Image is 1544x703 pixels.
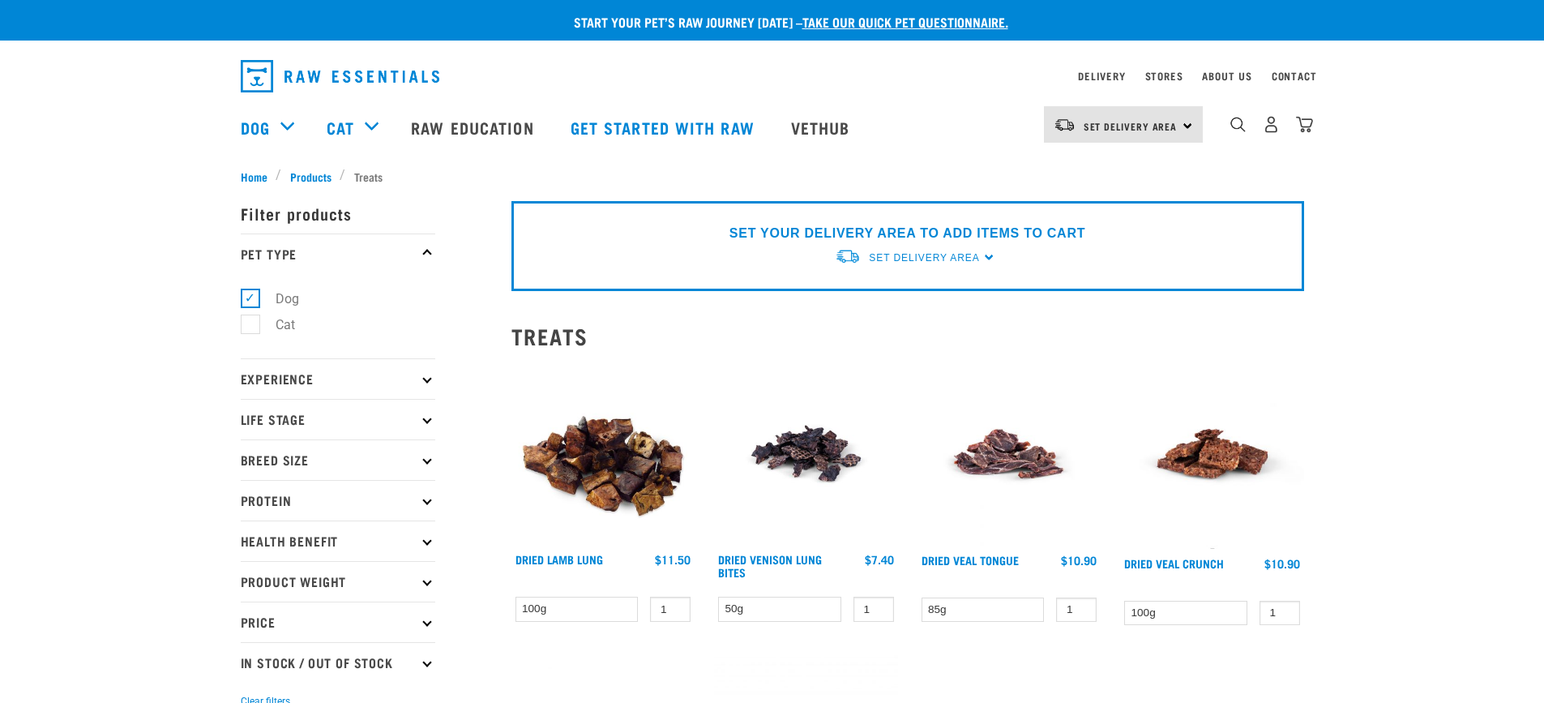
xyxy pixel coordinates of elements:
a: Delivery [1078,73,1125,79]
img: Venison Lung Bites [714,362,898,546]
img: Veal Crunch [1120,362,1304,549]
p: SET YOUR DELIVERY AREA TO ADD ITEMS TO CART [729,224,1085,243]
div: $11.50 [655,553,691,566]
a: Dried Lamb Lung [515,556,603,562]
span: Set Delivery Area [869,252,979,264]
img: user.png [1263,116,1280,133]
nav: dropdown navigation [228,54,1317,99]
a: About Us [1202,73,1251,79]
img: van-moving.png [1054,118,1076,132]
a: Dog [241,115,270,139]
p: Life Stage [241,399,435,439]
input: 1 [650,597,691,622]
img: Raw Essentials Logo [241,60,439,92]
a: Products [281,168,340,185]
span: Set Delivery Area [1084,123,1178,129]
p: Experience [241,358,435,399]
label: Cat [250,315,302,335]
img: Pile Of Dried Lamb Lungs For Pets [511,362,695,546]
a: Cat [327,115,354,139]
p: In Stock / Out Of Stock [241,642,435,683]
a: Stores [1145,73,1183,79]
p: Protein [241,480,435,521]
a: Raw Education [395,95,554,160]
input: 1 [1260,601,1300,626]
a: Home [241,168,276,185]
p: Pet Type [241,234,435,274]
label: Dog [250,289,306,309]
a: Get started with Raw [554,95,775,160]
input: 1 [1056,598,1097,623]
span: Products [290,168,331,185]
p: Product Weight [241,561,435,602]
input: 1 [853,597,894,622]
img: Veal tongue [917,362,1101,546]
a: take our quick pet questionnaire. [802,18,1008,25]
p: Filter products [241,193,435,234]
a: Dried Veal Tongue [922,557,1019,563]
a: Dried Veal Crunch [1124,560,1224,566]
span: Home [241,168,267,185]
div: $10.90 [1264,557,1300,570]
a: Vethub [775,95,870,160]
p: Health Benefit [241,521,435,561]
a: Dried Venison Lung Bites [718,556,822,575]
nav: breadcrumbs [241,168,1304,185]
img: home-icon@2x.png [1296,116,1313,133]
div: $7.40 [865,553,894,566]
p: Price [241,602,435,642]
div: $10.90 [1061,554,1097,567]
h2: Treats [511,324,1304,349]
img: home-icon-1@2x.png [1230,117,1246,132]
a: Contact [1272,73,1317,79]
p: Breed Size [241,439,435,480]
img: van-moving.png [835,248,861,265]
